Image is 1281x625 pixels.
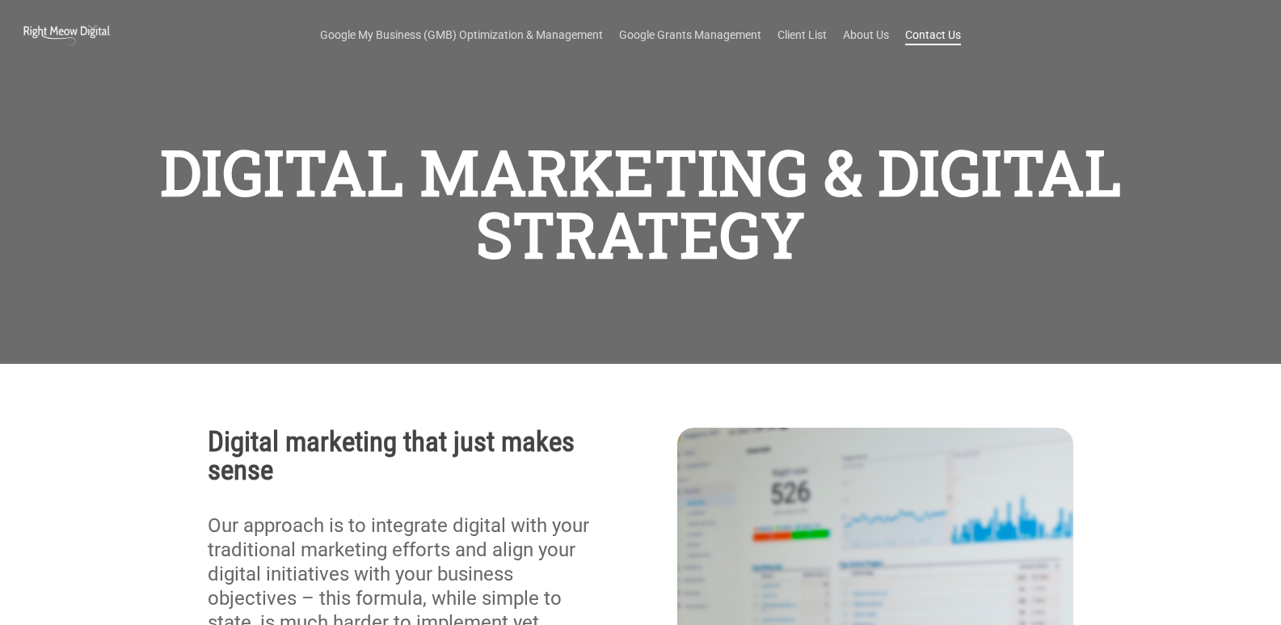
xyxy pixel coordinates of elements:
[137,133,1144,273] h1: DIGITAL MARKETING & DIGITAL STRATEGY
[208,428,604,484] h2: Digital marketing that just makes sense
[843,27,889,43] a: About Us
[905,27,961,43] a: Contact Us
[619,27,761,43] a: Google Grants Management
[777,27,827,43] a: Client List
[320,27,603,43] a: Google My Business (GMB) Optimization & Management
